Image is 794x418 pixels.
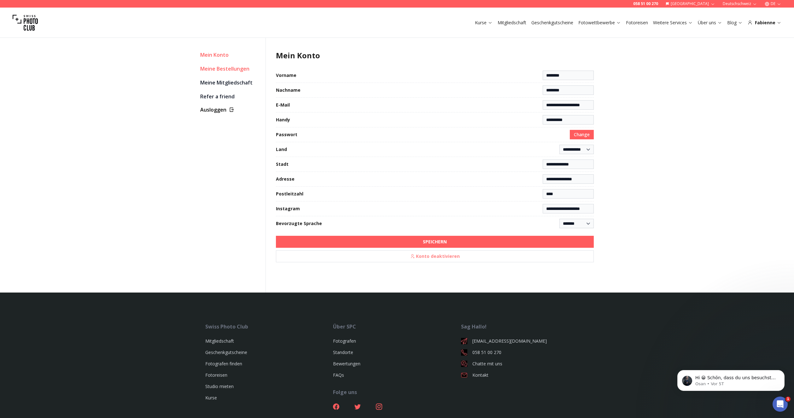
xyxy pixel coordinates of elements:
[623,18,651,27] button: Fotoreisen
[276,176,295,182] label: Adresse
[13,10,38,35] img: Swiss photo club
[276,161,289,167] label: Stadt
[276,102,290,108] label: E-Mail
[461,338,589,344] a: [EMAIL_ADDRESS][DOMAIN_NAME]
[333,372,344,378] a: FAQs
[205,372,227,378] a: Fotoreisen
[725,18,745,27] button: Blog
[205,349,247,355] a: Geschenkgutscheine
[276,131,297,138] label: Passwort
[461,361,589,367] a: Chatte mit uns
[276,117,290,123] label: Handy
[576,18,623,27] button: Fotowettbewerbe
[200,64,260,73] a: Meine Bestellungen
[200,50,260,59] div: Mein Konto
[698,20,722,26] a: Über uns
[200,78,260,87] a: Meine Mitgliedschaft
[276,236,594,248] button: SPEICHERN
[651,18,695,27] button: Weitere Services
[461,323,589,330] div: Sag Hallo!
[205,395,217,401] a: Kurse
[668,357,794,401] iframe: Intercom notifications Nachricht
[531,20,573,26] a: Geschenkgutscheine
[200,106,260,113] button: Ausloggen
[498,20,526,26] a: Mitgliedschaft
[785,397,791,402] span: 1
[205,361,242,367] a: Fotografen finden
[653,20,693,26] a: Weitere Services
[461,372,589,378] a: Kontakt
[472,18,495,27] button: Kurse
[333,338,356,344] a: Fotografen
[276,87,301,93] label: Nachname
[333,349,353,355] a: Standorte
[205,323,333,330] div: Swiss Photo Club
[276,146,287,153] label: Land
[495,18,529,27] button: Mitgliedschaft
[574,131,590,138] span: Change
[205,383,234,389] a: Studio mieten
[276,220,322,227] label: Bevorzugte Sprache
[748,20,781,26] div: Fabienne
[276,250,594,262] button: Konto deaktivieren
[200,92,260,101] a: Refer a friend
[333,323,461,330] div: Über SPC
[529,18,576,27] button: Geschenkgutscheine
[276,72,296,78] label: Vorname
[333,361,360,367] a: Bewertungen
[570,130,594,139] button: Change
[475,20,493,26] a: Kurse
[406,251,464,261] span: Konto deaktivieren
[626,20,648,26] a: Fotoreisen
[276,206,300,212] label: Instagram
[205,338,234,344] a: Mitgliedschaft
[727,20,743,26] a: Blog
[695,18,725,27] button: Über uns
[461,349,589,356] a: 058 51 00 270
[578,20,621,26] a: Fotowettbewerbe
[423,239,447,245] b: SPEICHERN
[633,1,658,6] a: 058 51 00 270
[333,388,461,396] div: Folge uns
[276,50,594,61] h1: Mein Konto
[773,397,788,412] iframe: Intercom live chat
[276,191,303,197] label: Postleitzahl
